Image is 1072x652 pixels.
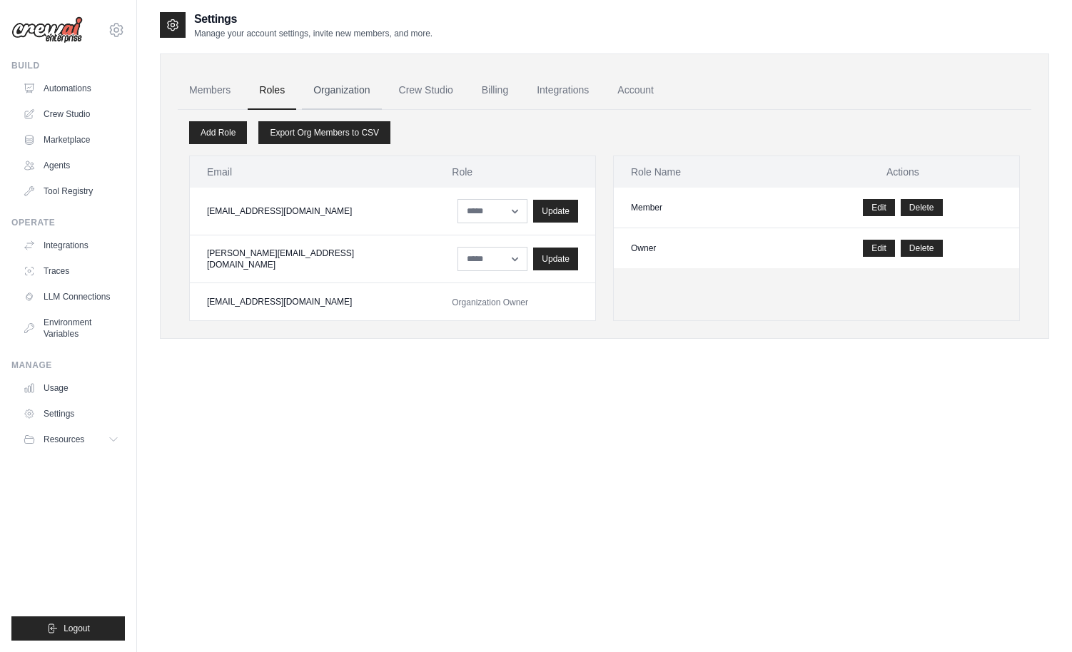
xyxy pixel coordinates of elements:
a: Automations [17,77,125,100]
th: Actions [787,156,1019,188]
th: Role [435,156,595,188]
img: Logo [11,16,83,44]
a: Settings [17,402,125,425]
button: Logout [11,616,125,641]
span: Logout [64,623,90,634]
a: Billing [470,71,520,110]
div: Build [11,60,125,71]
a: Agents [17,154,125,177]
div: Manage [11,360,125,371]
button: Resources [17,428,125,451]
span: Organization Owner [452,297,528,307]
a: LLM Connections [17,285,125,308]
a: Marketplace [17,128,125,151]
button: Delete [901,240,943,257]
a: Add Role [189,121,247,144]
a: Members [178,71,242,110]
button: Update [533,248,578,270]
a: Crew Studio [17,103,125,126]
a: Integrations [525,71,600,110]
p: Manage your account settings, invite new members, and more. [194,28,433,39]
a: Crew Studio [388,71,465,110]
td: [PERSON_NAME][EMAIL_ADDRESS][DOMAIN_NAME] [190,235,435,283]
th: Role Name [614,156,787,188]
td: Owner [614,228,787,269]
a: Roles [248,71,296,110]
a: Edit [863,199,895,216]
a: Environment Variables [17,311,125,345]
a: Account [606,71,665,110]
h2: Settings [194,11,433,28]
a: Tool Registry [17,180,125,203]
a: Integrations [17,234,125,257]
a: Usage [17,377,125,399]
th: Email [190,156,435,188]
a: Traces [17,260,125,282]
button: Update [533,200,578,223]
td: [EMAIL_ADDRESS][DOMAIN_NAME] [190,283,435,321]
a: Export Org Members to CSV [258,121,390,144]
td: [EMAIL_ADDRESS][DOMAIN_NAME] [190,188,435,235]
span: Resources [44,434,84,445]
a: Organization [302,71,381,110]
div: Operate [11,217,125,228]
button: Delete [901,199,943,216]
a: Edit [863,240,895,257]
td: Member [614,188,787,228]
